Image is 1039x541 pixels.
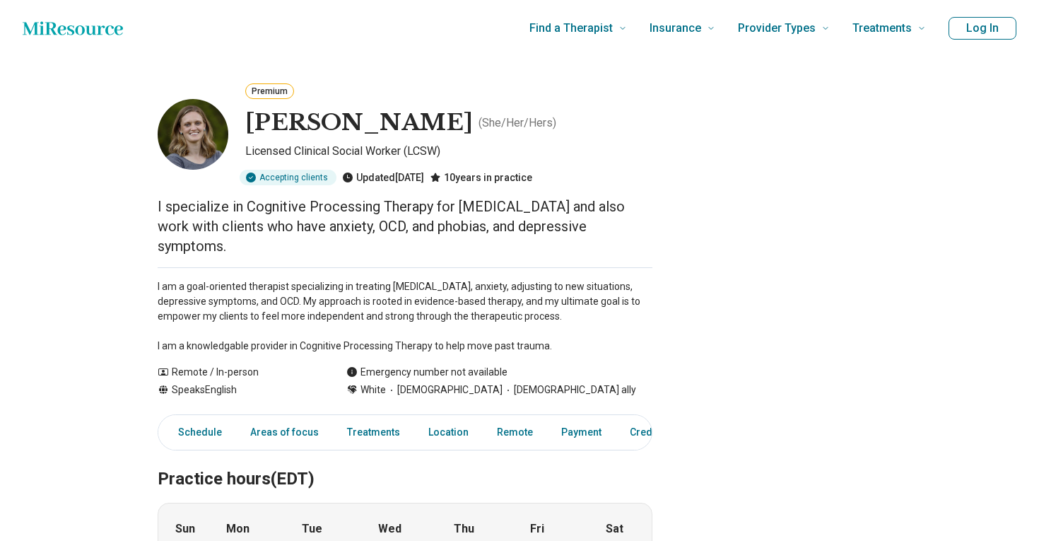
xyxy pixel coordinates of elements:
p: ( She/Her/Hers ) [479,115,556,132]
strong: Tue [302,520,322,537]
span: [DEMOGRAPHIC_DATA] ally [503,383,636,397]
a: Remote [488,418,541,447]
a: Home page [23,14,123,42]
h2: Practice hours (EDT) [158,434,652,491]
a: Areas of focus [242,418,327,447]
a: Payment [553,418,610,447]
strong: Mon [226,520,250,537]
strong: Sun [175,520,195,537]
a: Treatments [339,418,409,447]
p: I am a goal-oriented therapist specializing in treating [MEDICAL_DATA], anxiety, adjusting to new... [158,279,652,354]
strong: Thu [454,520,474,537]
p: Licensed Clinical Social Worker (LCSW) [245,143,652,164]
span: [DEMOGRAPHIC_DATA] [386,383,503,397]
strong: Wed [378,520,401,537]
strong: Sat [606,520,623,537]
button: Log In [949,17,1016,40]
div: Remote / In-person [158,365,318,380]
div: Speaks English [158,383,318,397]
img: Hannah Robinson, Licensed Clinical Social Worker (LCSW) [158,99,228,170]
span: Insurance [650,18,701,38]
button: Premium [245,83,294,99]
div: Accepting clients [240,170,336,185]
div: Updated [DATE] [342,170,424,185]
h1: [PERSON_NAME] [245,108,473,138]
span: Provider Types [738,18,816,38]
span: Find a Therapist [529,18,613,38]
a: Credentials [621,418,692,447]
p: I specialize in Cognitive Processing Therapy for [MEDICAL_DATA] and also work with clients who ha... [158,197,652,256]
a: Schedule [161,418,230,447]
span: White [360,383,386,397]
a: Location [420,418,477,447]
strong: Fri [530,520,544,537]
div: Emergency number not available [346,365,507,380]
span: Treatments [852,18,912,38]
div: 10 years in practice [430,170,532,185]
